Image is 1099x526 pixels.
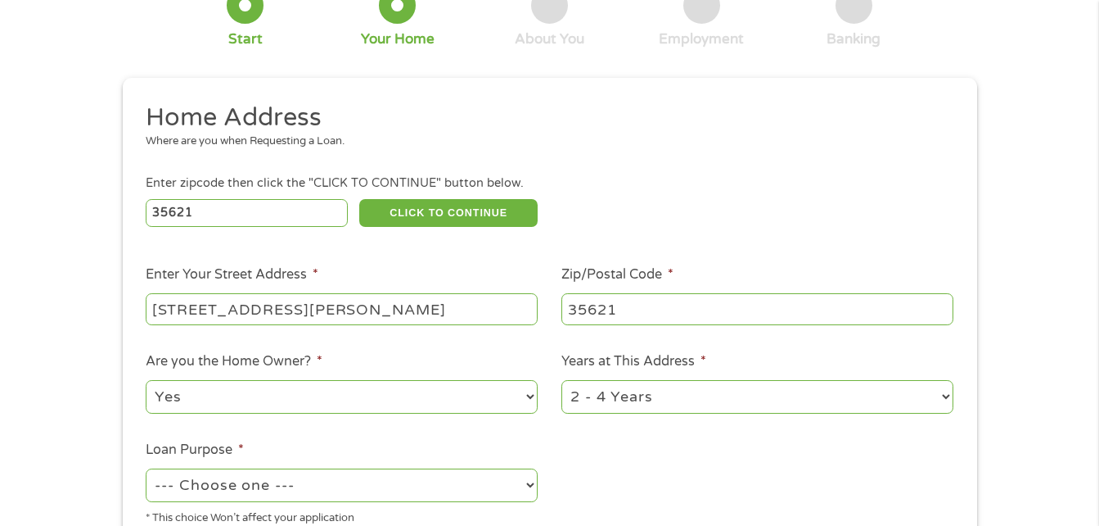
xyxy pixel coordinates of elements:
div: Start [228,30,263,48]
label: Enter Your Street Address [146,266,318,283]
div: Enter zipcode then click the "CLICK TO CONTINUE" button below. [146,175,953,193]
label: Years at This Address [561,353,706,370]
label: Zip/Postal Code [561,266,673,283]
div: Your Home [361,30,435,48]
div: Employment [659,30,744,48]
input: 1 Main Street [146,293,538,324]
h2: Home Address [146,102,941,134]
input: Enter Zipcode (e.g 01510) [146,199,348,227]
div: Where are you when Requesting a Loan. [146,134,941,150]
button: CLICK TO CONTINUE [359,199,538,227]
label: Loan Purpose [146,442,244,459]
div: Banking [827,30,881,48]
label: Are you the Home Owner? [146,353,322,370]
div: About You [515,30,584,48]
